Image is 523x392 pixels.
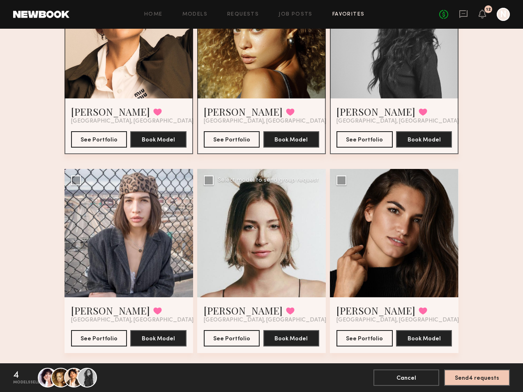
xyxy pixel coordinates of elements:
a: N [497,8,510,21]
a: Book Model [396,136,452,143]
button: Book Model [263,131,320,148]
a: Models [182,12,207,17]
a: [PERSON_NAME] [336,105,415,118]
a: Favorites [332,12,365,17]
a: Book Model [263,335,320,342]
a: Book Model [130,136,187,143]
a: [PERSON_NAME] [71,105,150,118]
button: Book Model [396,330,452,346]
a: Book Model [396,335,452,342]
a: [PERSON_NAME] [336,304,415,317]
span: [GEOGRAPHIC_DATA], [GEOGRAPHIC_DATA] [204,118,326,125]
a: Requests [227,12,259,17]
a: [PERSON_NAME] [204,304,283,317]
span: [GEOGRAPHIC_DATA], [GEOGRAPHIC_DATA] [336,118,459,125]
span: [GEOGRAPHIC_DATA], [GEOGRAPHIC_DATA] [204,317,326,324]
a: Home [144,12,163,17]
div: 12 [486,7,491,12]
button: See Portfolio [204,131,260,148]
div: Select model to send group request [218,178,319,183]
a: [PERSON_NAME] [204,105,283,118]
a: Job Posts [279,12,313,17]
a: Book Model [130,335,187,342]
span: [GEOGRAPHIC_DATA], [GEOGRAPHIC_DATA] [71,118,194,125]
button: Cancel [373,369,439,386]
div: 4 [13,370,19,380]
button: See Portfolio [336,131,393,148]
button: Send4 requests [444,369,510,386]
button: Book Model [130,330,187,346]
button: Book Model [130,131,187,148]
a: [PERSON_NAME] [71,304,150,317]
button: See Portfolio [336,330,393,346]
span: [GEOGRAPHIC_DATA], [GEOGRAPHIC_DATA] [336,317,459,324]
button: Book Model [396,131,452,148]
button: See Portfolio [71,330,127,346]
button: See Portfolio [71,131,127,148]
button: See Portfolio [204,330,260,346]
button: Book Model [263,330,320,346]
span: [GEOGRAPHIC_DATA], [GEOGRAPHIC_DATA] [71,317,194,324]
a: Book Model [263,136,320,143]
div: models selected [13,380,51,385]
